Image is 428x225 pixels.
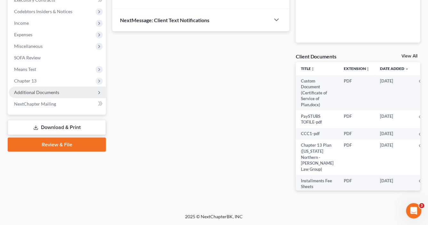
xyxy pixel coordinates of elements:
[375,75,414,110] td: [DATE]
[375,140,414,175] td: [DATE]
[344,66,370,71] a: Extensionunfold_more
[339,110,375,128] td: PDF
[296,140,339,175] td: Chapter 13 Plan ([US_STATE] Northern - [PERSON_NAME] Law Group)
[296,110,339,128] td: PaySTUBS TOFILE-pdf
[14,43,43,49] span: Miscellaneous
[8,138,106,152] a: Review & File
[14,55,41,60] span: SOFA Review
[339,175,375,193] td: PDF
[14,9,72,14] span: Codebtors Insiders & Notices
[406,203,422,219] iframe: Intercom live chat
[14,66,36,72] span: Means Test
[296,75,339,110] td: Custom Document (Certificate of Service of Plan.docx)
[120,17,209,23] span: NextMessage: Client Text Notifications
[14,101,56,107] span: NextChapter Mailing
[339,128,375,140] td: PDF
[296,53,337,60] div: Client Documents
[339,140,375,175] td: PDF
[14,90,59,95] span: Additional Documents
[405,67,409,71] i: expand_more
[9,52,106,64] a: SOFA Review
[8,120,106,135] a: Download & Print
[301,66,315,71] a: Titleunfold_more
[366,67,370,71] i: unfold_more
[375,128,414,140] td: [DATE]
[296,128,339,140] td: CCC1-pdf
[339,75,375,110] td: PDF
[402,54,418,58] a: View All
[14,20,29,26] span: Income
[375,110,414,128] td: [DATE]
[296,175,339,193] td: Installments Fee Sheets
[14,32,32,37] span: Expenses
[311,67,315,71] i: unfold_more
[9,98,106,110] a: NextChapter Mailing
[380,66,409,71] a: Date Added expand_more
[14,78,36,83] span: Chapter 13
[375,175,414,193] td: [DATE]
[419,203,424,208] span: 3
